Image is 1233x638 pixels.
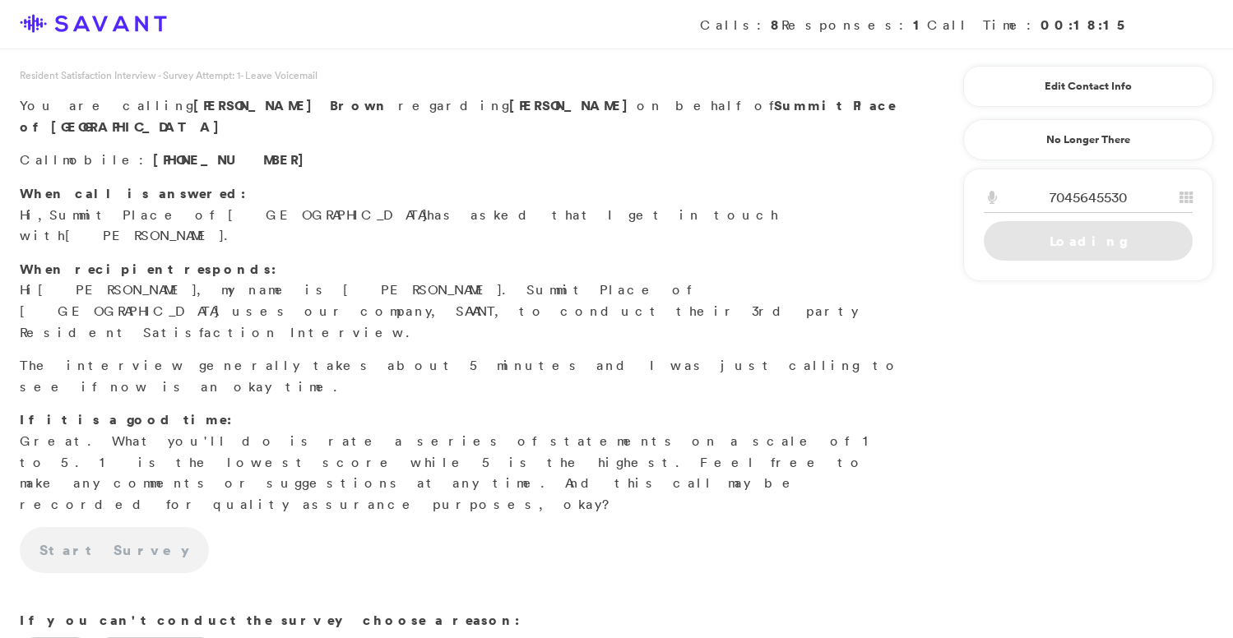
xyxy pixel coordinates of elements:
[509,96,637,114] strong: [PERSON_NAME]
[65,227,224,243] span: [PERSON_NAME]
[20,96,896,136] strong: Summit Place of [GEOGRAPHIC_DATA]
[984,73,1193,99] a: Edit Contact Info
[20,68,318,82] span: Resident Satisfaction Interview - Survey Attempt: 1 - Leave Voicemail
[49,206,427,223] span: Summit Place of [GEOGRAPHIC_DATA]
[20,527,209,573] a: Start Survey
[193,96,321,114] span: [PERSON_NAME]
[20,409,901,515] p: Great. What you'll do is rate a series of statements on a scale of 1 to 5. 1 is the lowest score ...
[771,16,781,34] strong: 8
[20,150,901,171] p: Call :
[20,95,901,137] p: You are calling regarding on behalf of
[38,281,197,298] span: [PERSON_NAME]
[20,410,232,428] strong: If it is a good time:
[1041,16,1131,34] strong: 00:18:15
[20,184,246,202] strong: When call is answered:
[913,16,927,34] strong: 1
[20,611,520,629] strong: If you can't conduct the survey choose a reason:
[20,259,901,343] p: Hi , my name is [PERSON_NAME]. Summit Place of [GEOGRAPHIC_DATA] uses our company, SAVANT, to con...
[20,260,276,278] strong: When recipient responds:
[63,151,139,168] span: mobile
[20,183,901,247] p: Hi, has asked that I get in touch with .
[153,150,313,169] span: [PHONE_NUMBER]
[330,96,389,114] span: Brown
[963,119,1213,160] a: No Longer There
[984,221,1193,261] a: Loading
[20,355,901,397] p: The interview generally takes about 5 minutes and I was just calling to see if now is an okay time.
